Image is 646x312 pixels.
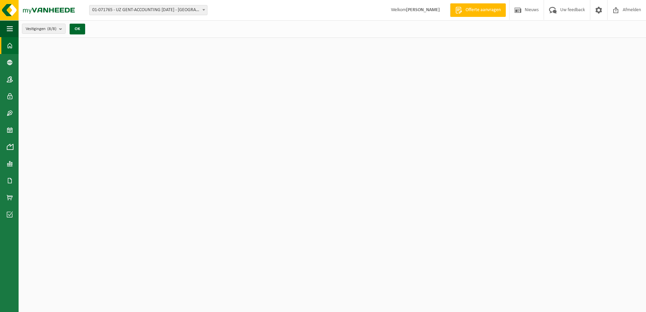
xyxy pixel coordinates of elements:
[47,27,56,31] count: (8/8)
[406,7,440,12] strong: [PERSON_NAME]
[22,24,66,34] button: Vestigingen(8/8)
[26,24,56,34] span: Vestigingen
[90,5,207,15] span: 01-071765 - UZ GENT-ACCOUNTING 0 BC - GENT
[89,5,207,15] span: 01-071765 - UZ GENT-ACCOUNTING 0 BC - GENT
[450,3,506,17] a: Offerte aanvragen
[464,7,502,14] span: Offerte aanvragen
[70,24,85,34] button: OK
